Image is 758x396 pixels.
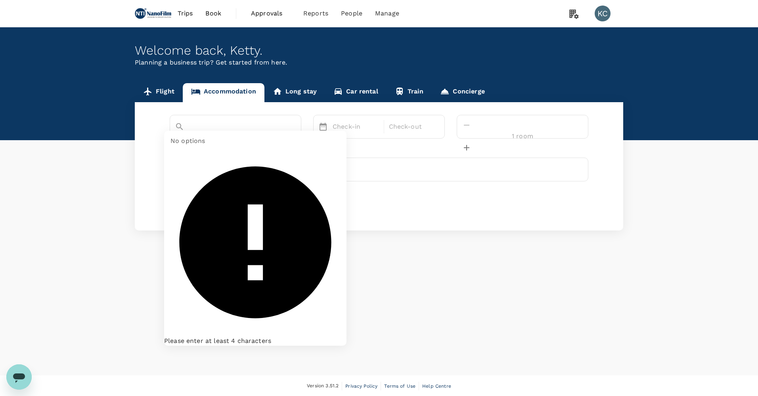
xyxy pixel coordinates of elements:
a: Train [387,83,432,102]
span: Manage [375,9,399,18]
div: Welcome back , Ketty . [135,43,623,58]
img: NANOFILM TECHNOLOGIES INTERNATIONAL LIMITED [135,5,171,22]
span: Privacy Policy [345,383,377,389]
iframe: Button to launch messaging window, conversation in progress [6,364,32,390]
a: Accommodation [183,83,264,102]
div: Travellers [170,145,588,154]
a: Help Centre [422,382,451,390]
a: Terms of Use [384,382,415,390]
span: Reports [303,9,328,18]
span: Book [205,9,221,18]
span: Terms of Use [384,383,415,389]
a: Flight [135,83,183,102]
span: Help Centre [422,383,451,389]
span: Trips [178,9,193,18]
p: Planning a business trip? Get started from here. [135,58,623,67]
div: No options [164,131,346,151]
p: Check-in [333,122,379,131]
div: KC [595,6,611,21]
span: Please enter at least 4 characters [164,337,271,345]
span: Version 3.51.2 [307,382,339,390]
span: People [341,9,362,18]
a: Car rental [325,83,387,102]
a: Long stay [264,83,325,102]
a: Privacy Policy [345,382,377,390]
p: Check-out [389,122,435,131]
button: decrease [462,143,471,152]
input: Add rooms [462,130,583,143]
span: Approvals [251,9,291,18]
a: Concierge [432,83,493,102]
